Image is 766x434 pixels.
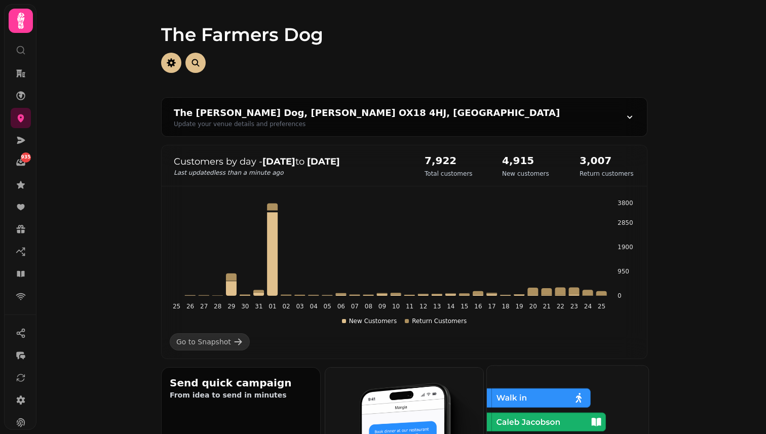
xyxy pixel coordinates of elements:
tspan: 09 [378,303,386,310]
p: New customers [502,170,549,178]
a: Go to Snapshot [170,333,250,350]
tspan: 27 [200,303,208,310]
div: Update your venue details and preferences [174,120,560,128]
tspan: 30 [241,303,249,310]
tspan: 21 [543,303,551,310]
tspan: 19 [515,303,523,310]
tspan: 11 [406,303,413,310]
tspan: 25 [598,303,605,310]
tspan: 24 [584,303,592,310]
tspan: 12 [419,303,427,310]
h2: 4,915 [502,153,549,168]
tspan: 13 [433,303,441,310]
tspan: 26 [186,303,194,310]
tspan: 06 [337,303,345,310]
tspan: 31 [255,303,262,310]
a: 935 [11,152,31,173]
tspan: 3800 [618,200,633,207]
tspan: 02 [282,303,290,310]
tspan: 16 [474,303,482,310]
h2: Send quick campaign [170,376,312,390]
div: The [PERSON_NAME] Dog, [PERSON_NAME] OX18 4HJ, [GEOGRAPHIC_DATA] [174,106,560,120]
tspan: 950 [618,268,629,275]
tspan: 01 [269,303,276,310]
div: New Customers [342,317,397,325]
tspan: 29 [227,303,235,310]
div: Return Customers [405,317,467,325]
tspan: 04 [310,303,318,310]
tspan: 15 [461,303,468,310]
p: From idea to send in minutes [170,390,312,400]
tspan: 10 [392,303,400,310]
tspan: 2850 [618,219,633,226]
strong: [DATE] [307,156,340,167]
tspan: 1900 [618,244,633,251]
tspan: 28 [214,303,221,310]
span: 935 [21,154,31,161]
h2: 7,922 [425,153,473,168]
tspan: 23 [570,303,578,310]
tspan: 20 [529,303,537,310]
p: Customers by day - to [174,154,404,169]
tspan: 14 [447,303,454,310]
tspan: 05 [324,303,331,310]
div: Go to Snapshot [176,337,231,347]
tspan: 18 [502,303,509,310]
tspan: 07 [351,303,359,310]
tspan: 17 [488,303,495,310]
tspan: 0 [618,292,622,299]
h2: 3,007 [580,153,633,168]
tspan: 22 [557,303,564,310]
tspan: 08 [365,303,372,310]
strong: [DATE] [262,156,295,167]
p: Last updated less than a minute ago [174,169,404,177]
p: Total customers [425,170,473,178]
p: Return customers [580,170,633,178]
tspan: 25 [173,303,180,310]
tspan: 03 [296,303,303,310]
